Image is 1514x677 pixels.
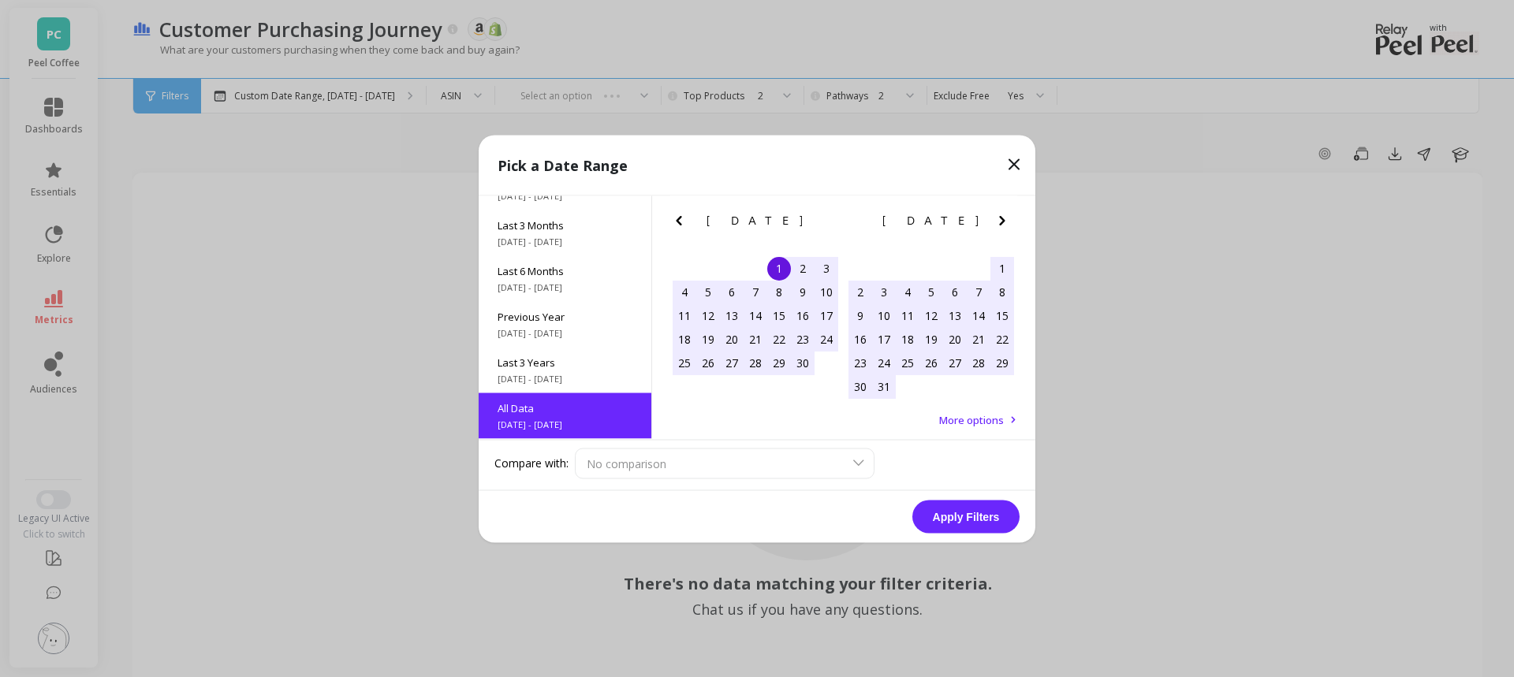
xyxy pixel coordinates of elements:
[673,280,696,303] div: Choose Sunday, June 4th, 2017
[815,256,838,280] div: Choose Saturday, June 3rd, 2017
[817,210,842,236] button: Next Month
[673,303,696,327] div: Choose Sunday, June 11th, 2017
[848,374,872,398] div: Choose Sunday, July 30th, 2017
[707,214,805,226] span: [DATE]
[791,351,815,374] div: Choose Friday, June 30th, 2017
[872,280,896,303] div: Choose Monday, July 3rd, 2017
[815,303,838,327] div: Choose Saturday, June 17th, 2017
[720,280,744,303] div: Choose Tuesday, June 6th, 2017
[993,210,1018,236] button: Next Month
[720,351,744,374] div: Choose Tuesday, June 27th, 2017
[872,303,896,327] div: Choose Monday, July 10th, 2017
[919,303,943,327] div: Choose Wednesday, July 12th, 2017
[919,327,943,351] div: Choose Wednesday, July 19th, 2017
[919,351,943,374] div: Choose Wednesday, July 26th, 2017
[498,326,632,339] span: [DATE] - [DATE]
[848,327,872,351] div: Choose Sunday, July 16th, 2017
[498,281,632,293] span: [DATE] - [DATE]
[912,500,1020,533] button: Apply Filters
[498,372,632,385] span: [DATE] - [DATE]
[791,256,815,280] div: Choose Friday, June 2nd, 2017
[494,456,569,471] label: Compare with:
[720,303,744,327] div: Choose Tuesday, June 13th, 2017
[872,327,896,351] div: Choose Monday, July 17th, 2017
[872,351,896,374] div: Choose Monday, July 24th, 2017
[744,303,767,327] div: Choose Wednesday, June 14th, 2017
[720,327,744,351] div: Choose Tuesday, June 20th, 2017
[896,303,919,327] div: Choose Tuesday, July 11th, 2017
[498,309,632,323] span: Previous Year
[498,235,632,247] span: [DATE] - [DATE]
[943,327,967,351] div: Choose Thursday, July 20th, 2017
[848,280,872,303] div: Choose Sunday, July 2nd, 2017
[791,303,815,327] div: Choose Friday, June 16th, 2017
[696,351,720,374] div: Choose Monday, June 26th, 2017
[919,280,943,303] div: Choose Wednesday, July 5th, 2017
[967,303,990,327] div: Choose Friday, July 14th, 2017
[990,256,1014,280] div: Choose Saturday, July 1st, 2017
[767,303,791,327] div: Choose Thursday, June 15th, 2017
[767,351,791,374] div: Choose Thursday, June 29th, 2017
[696,280,720,303] div: Choose Monday, June 5th, 2017
[990,280,1014,303] div: Choose Saturday, July 8th, 2017
[498,154,628,176] p: Pick a Date Range
[673,327,696,351] div: Choose Sunday, June 18th, 2017
[896,327,919,351] div: Choose Tuesday, July 18th, 2017
[767,280,791,303] div: Choose Thursday, June 8th, 2017
[967,280,990,303] div: Choose Friday, July 7th, 2017
[498,400,632,415] span: All Data
[498,218,632,232] span: Last 3 Months
[939,412,1004,426] span: More options
[943,303,967,327] div: Choose Thursday, July 13th, 2017
[791,280,815,303] div: Choose Friday, June 9th, 2017
[990,327,1014,351] div: Choose Saturday, July 22nd, 2017
[872,374,896,398] div: Choose Monday, July 31st, 2017
[967,351,990,374] div: Choose Friday, July 28th, 2017
[845,210,871,236] button: Previous Month
[498,355,632,369] span: Last 3 Years
[848,256,1014,398] div: month 2017-07
[767,327,791,351] div: Choose Thursday, June 22nd, 2017
[669,210,695,236] button: Previous Month
[882,214,981,226] span: [DATE]
[848,351,872,374] div: Choose Sunday, July 23rd, 2017
[498,418,632,430] span: [DATE] - [DATE]
[848,303,872,327] div: Choose Sunday, July 9th, 2017
[943,280,967,303] div: Choose Thursday, July 6th, 2017
[696,303,720,327] div: Choose Monday, June 12th, 2017
[498,189,632,202] span: [DATE] - [DATE]
[673,351,696,374] div: Choose Sunday, June 25th, 2017
[696,327,720,351] div: Choose Monday, June 19th, 2017
[791,327,815,351] div: Choose Friday, June 23rd, 2017
[767,256,791,280] div: Choose Thursday, June 1st, 2017
[943,351,967,374] div: Choose Thursday, July 27th, 2017
[967,327,990,351] div: Choose Friday, July 21st, 2017
[990,303,1014,327] div: Choose Saturday, July 15th, 2017
[744,280,767,303] div: Choose Wednesday, June 7th, 2017
[815,280,838,303] div: Choose Saturday, June 10th, 2017
[498,263,632,277] span: Last 6 Months
[990,351,1014,374] div: Choose Saturday, July 29th, 2017
[815,327,838,351] div: Choose Saturday, June 24th, 2017
[744,351,767,374] div: Choose Wednesday, June 28th, 2017
[896,280,919,303] div: Choose Tuesday, July 4th, 2017
[673,256,838,374] div: month 2017-06
[744,327,767,351] div: Choose Wednesday, June 21st, 2017
[896,351,919,374] div: Choose Tuesday, July 25th, 2017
